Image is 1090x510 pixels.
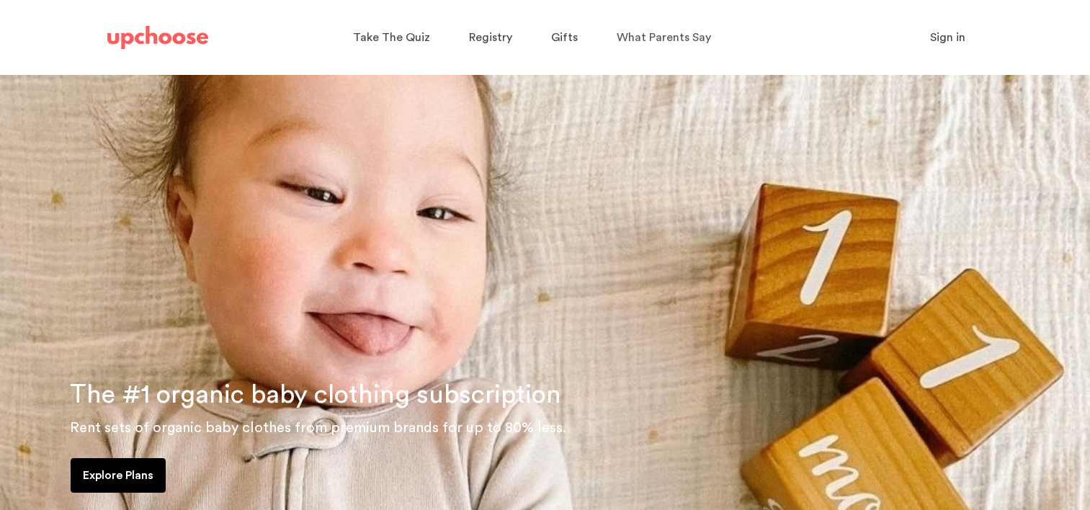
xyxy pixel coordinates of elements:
[551,24,582,52] a: Gifts
[353,24,434,52] a: Take The Quiz
[83,467,153,484] p: Explore Plans
[70,416,1073,439] p: Rent sets of organic baby clothes from premium brands for up to 80% less.
[469,32,512,43] span: Registry
[70,382,561,408] span: The #1 organic baby clothing subscription
[617,24,715,52] a: What Parents Say
[930,32,965,43] span: Sign in
[469,24,517,52] a: Registry
[912,23,983,52] button: Sign in
[353,32,430,43] span: Take The Quiz
[107,26,208,49] img: UpChoose
[107,23,208,53] a: UpChoose
[617,32,711,43] span: What Parents Say
[551,32,578,43] span: Gifts
[71,458,166,493] a: Explore Plans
